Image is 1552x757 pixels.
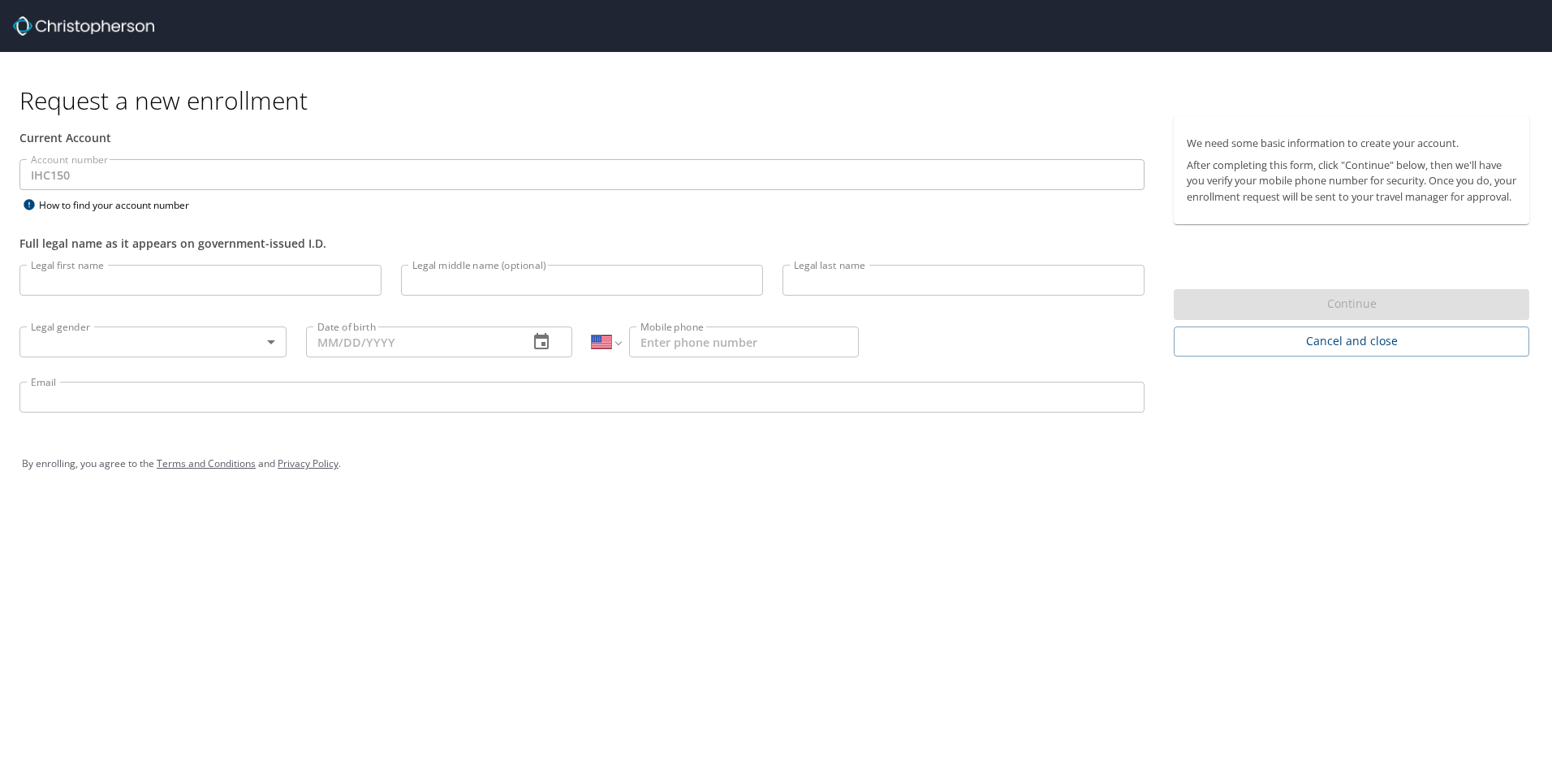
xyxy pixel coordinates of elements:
[22,443,1530,484] div: By enrolling, you agree to the and .
[157,456,256,470] a: Terms and Conditions
[1187,331,1516,352] span: Cancel and close
[629,327,859,357] input: Enter phone number
[278,456,338,470] a: Privacy Policy
[13,16,154,36] img: cbt logo
[19,129,1145,146] div: Current Account
[19,195,222,215] div: How to find your account number
[19,235,1145,252] div: Full legal name as it appears on government-issued I.D.
[1187,158,1516,205] p: After completing this form, click "Continue" below, then we'll have you verify your mobile phone ...
[1174,327,1529,357] button: Cancel and close
[306,327,516,357] input: MM/DD/YYYY
[19,327,287,357] div: ​
[1187,136,1516,151] p: We need some basic information to create your account.
[19,84,1542,116] h1: Request a new enrollment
